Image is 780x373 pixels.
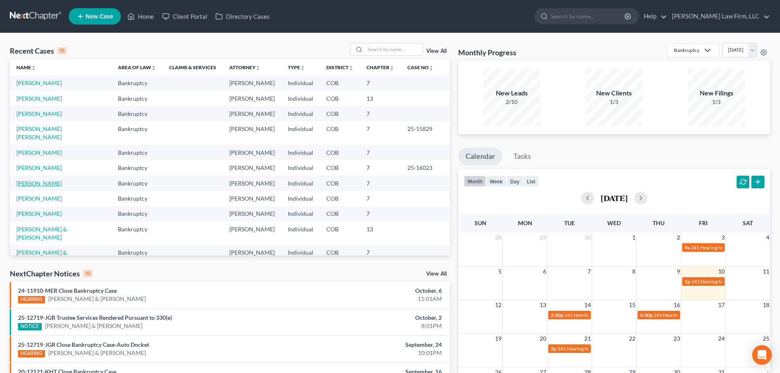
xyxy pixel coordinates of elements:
a: View All [426,48,447,54]
td: 13 [360,91,401,106]
span: 341 Hearing for [PERSON_NAME] [691,278,764,285]
td: 7 [360,176,401,191]
a: [PERSON_NAME] & [PERSON_NAME] [45,322,142,330]
div: October, 6 [306,287,442,295]
span: 17 [717,300,726,310]
a: [PERSON_NAME] & [PERSON_NAME] [48,349,146,357]
span: 3 [721,233,726,242]
td: [PERSON_NAME] [223,206,281,222]
span: Fri [699,219,708,226]
td: [PERSON_NAME] [223,75,281,90]
td: Bankruptcy [111,122,163,145]
span: 4 [765,233,770,242]
div: New Filings [688,88,745,98]
td: Bankruptcy [111,145,163,160]
td: 7 [360,145,401,160]
td: Individual [281,206,320,222]
th: Claims & Services [163,59,223,75]
td: [PERSON_NAME] [223,176,281,191]
a: 25-12719-JGR Close Bankruptcy Case-Auto Docket [18,341,149,348]
span: 19 [494,334,502,344]
td: Individual [281,145,320,160]
span: 11 [762,267,770,276]
td: [PERSON_NAME] [223,106,281,121]
span: 2p [551,346,556,352]
div: September, 24 [306,341,442,349]
span: Tue [564,219,575,226]
span: 341 Hearing for [PERSON_NAME] [691,244,764,251]
i: unfold_more [255,66,260,70]
button: list [523,176,539,187]
td: Individual [281,91,320,106]
span: 9 [676,267,681,276]
a: [PERSON_NAME] Law Firm, LLC [668,9,770,24]
td: Individual [281,191,320,206]
div: HEARING [18,350,45,357]
span: 30 [583,233,592,242]
h2: [DATE] [601,194,628,202]
td: Bankruptcy [111,106,163,121]
span: 341 Hearing for [PERSON_NAME] [653,312,727,318]
a: Calendar [458,147,502,165]
div: Bankruptcy [674,47,699,54]
td: [PERSON_NAME] [223,222,281,245]
span: 16 [673,300,681,310]
a: Nameunfold_more [16,64,36,70]
input: Search by name... [551,9,626,24]
a: [PERSON_NAME] [16,79,62,86]
span: 1 [631,233,636,242]
td: Bankruptcy [111,75,163,90]
td: 13 [360,222,401,245]
a: [PERSON_NAME] [PERSON_NAME] [16,125,62,140]
i: unfold_more [151,66,156,70]
td: COB [320,122,360,145]
span: 21 [583,334,592,344]
td: [PERSON_NAME] [223,191,281,206]
button: day [506,176,523,187]
i: unfold_more [31,66,36,70]
td: COB [320,145,360,160]
a: Case Nounfold_more [407,64,434,70]
div: NOTICE [18,323,42,330]
td: COB [320,191,360,206]
div: HEARING [18,296,45,303]
td: Individual [281,245,320,269]
a: Tasks [506,147,538,165]
div: 10:01PM [306,349,442,357]
a: Home [123,9,158,24]
td: COB [320,245,360,269]
a: Attorneyunfold_more [229,64,260,70]
td: 7 [360,206,401,222]
span: 24 [717,334,726,344]
span: 341 Hearing for [PERSON_NAME] [PERSON_NAME] [564,312,677,318]
a: [PERSON_NAME] [16,95,62,102]
td: Individual [281,222,320,245]
td: 7 [360,160,401,175]
div: 1/3 [586,98,643,106]
a: Typeunfold_more [288,64,305,70]
td: 25-16023 [401,160,450,175]
a: Districtunfold_more [326,64,353,70]
span: 23 [673,334,681,344]
td: Individual [281,176,320,191]
td: [PERSON_NAME] [223,245,281,269]
a: [PERSON_NAME] [16,180,62,187]
td: Bankruptcy [111,91,163,106]
span: Wed [607,219,621,226]
td: 7 [360,245,401,269]
a: Help [640,9,667,24]
a: [PERSON_NAME] [16,110,62,117]
div: 1/3 [688,98,745,106]
div: 2/10 [483,98,540,106]
td: Bankruptcy [111,222,163,245]
a: [PERSON_NAME] & [PERSON_NAME] [48,295,146,303]
td: COB [320,206,360,222]
a: Client Portal [158,9,211,24]
td: 7 [360,75,401,90]
div: New Clients [586,88,643,98]
td: Bankruptcy [111,176,163,191]
span: Mon [518,219,532,226]
td: [PERSON_NAME] [223,91,281,106]
td: Bankruptcy [111,160,163,175]
span: 7 [587,267,592,276]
